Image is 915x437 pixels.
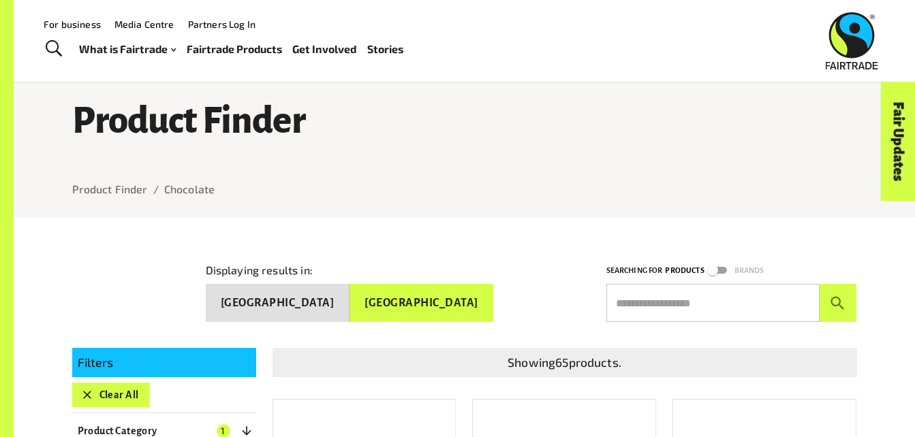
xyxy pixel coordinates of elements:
[44,18,101,30] a: For business
[665,264,704,277] p: Products
[206,284,350,322] button: [GEOGRAPHIC_DATA]
[72,101,857,141] h1: Product Finder
[188,18,255,30] a: Partners Log In
[278,353,852,371] p: Showing 65 products.
[78,353,251,371] p: Filters
[350,284,493,322] button: [GEOGRAPHIC_DATA]
[153,181,159,197] li: /
[164,182,215,195] a: Chocolate
[606,264,663,277] p: Searching for
[72,181,857,197] nav: breadcrumb
[79,39,176,59] a: What is Fairtrade
[72,383,150,407] button: Clear All
[826,12,878,69] img: Fairtrade Australia New Zealand logo
[367,39,403,59] a: Stories
[187,39,282,59] a: Fairtrade Products
[206,262,313,278] p: Displaying results in:
[72,182,148,195] a: Product Finder
[292,39,356,59] a: Get Involved
[37,32,70,66] a: Toggle Search
[114,18,174,30] a: Media Centre
[734,264,764,277] p: Brands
